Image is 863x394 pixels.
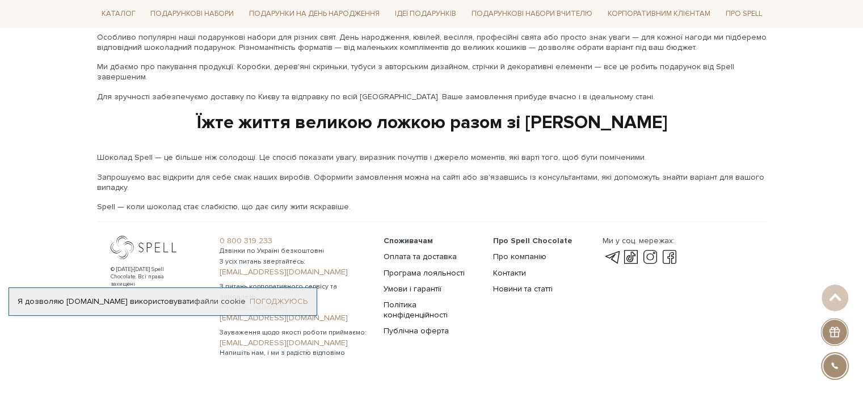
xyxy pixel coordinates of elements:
[493,251,546,261] a: Про компанію
[641,250,660,264] a: instagram
[721,6,766,23] a: Про Spell
[384,325,449,335] a: Публічна оферта
[97,62,767,82] p: Ми дбаємо про пакування продукції. Коробки, дерев'яні скриньки, тубуси з авторським дизайном, стр...
[384,235,433,245] span: Споживачам
[220,235,370,245] a: 0 800 319 233
[220,337,370,348] a: [EMAIL_ADDRESS][DOMAIN_NAME]
[621,250,641,264] a: tik-tok
[245,6,384,23] a: Подарунки на День народження
[146,6,238,23] a: Подарункові набори
[97,111,767,135] div: Їжте життя великою ложкою разом зі [PERSON_NAME]
[602,235,679,245] div: Ми у соц. мережах:
[384,299,448,319] a: Політика конфіденційності
[467,5,597,24] a: Подарункові набори Вчителю
[220,348,370,358] span: Напишіть нам, і ми з радістю відповімо
[220,312,370,323] a: [EMAIL_ADDRESS][DOMAIN_NAME]
[660,250,679,264] a: facebook
[603,6,715,23] a: Корпоративним клієнтам
[493,268,526,277] a: Контакти
[220,327,370,337] span: Зауваження щодо якості роботи приймаємо:
[602,250,621,264] a: telegram
[97,172,767,193] p: Запрошуємо вас відкрити для себе смак наших виробів. Оформити замовлення можна на сайті або зв'яз...
[220,245,370,256] span: Дзвінки по Україні безкоштовні
[220,256,370,266] span: З усіх питань звертайтесь:
[9,296,317,307] div: Я дозволяю [DOMAIN_NAME] використовувати
[493,235,572,245] span: Про Spell Chocolate
[97,152,767,163] p: Шоколад Spell — це більше ніж солодощі. Це спосіб показати увагу, виразник почуттів і джерело мом...
[111,265,187,287] div: © [DATE]-[DATE] Spell Chocolate. Всі права захищені
[384,251,457,261] a: Оплата та доставка
[97,32,767,53] p: Особливо популярні наші подарункові набори для різних свят. День народження, ювілей, весілля, про...
[194,296,246,306] a: файли cookie
[384,283,441,293] a: Умови і гарантії
[384,268,465,277] a: Програма лояльності
[220,266,370,277] a: [EMAIL_ADDRESS][DOMAIN_NAME]
[390,6,461,23] a: Ідеї подарунків
[493,283,553,293] a: Новини та статті
[97,202,767,212] p: Spell — коли шоколад стає слабкістю, що дає силу жити яскравіше.
[97,6,140,23] a: Каталог
[220,281,370,302] span: З питань корпоративного сервісу та замовлень:
[97,92,767,102] p: Для зручності забезпечуємо доставку по Києву та відправку по всій [GEOGRAPHIC_DATA]. Ваше замовле...
[250,296,308,307] a: Погоджуюсь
